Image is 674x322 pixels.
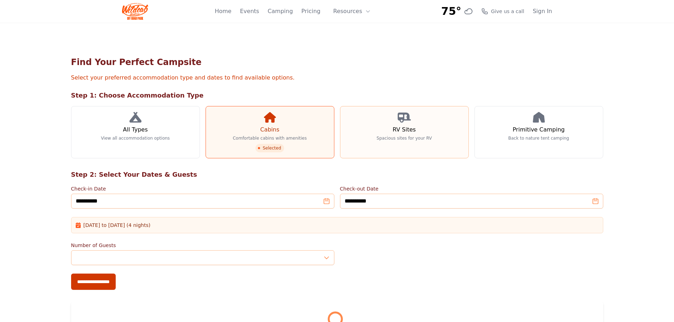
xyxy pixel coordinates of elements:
[255,144,284,152] span: Selected
[71,74,603,82] p: Select your preferred accommodation type and dates to find available options.
[481,8,524,15] a: Give us a call
[491,8,524,15] span: Give us a call
[441,5,461,18] span: 75°
[301,7,321,16] a: Pricing
[340,106,469,158] a: RV Sites Spacious sites for your RV
[101,135,170,141] p: View all accommodation options
[508,135,569,141] p: Back to nature tent camping
[533,7,552,16] a: Sign In
[513,125,565,134] h3: Primitive Camping
[71,185,334,192] label: Check-in Date
[260,125,279,134] h3: Cabins
[83,222,151,229] span: [DATE] to [DATE] (4 nights)
[393,125,416,134] h3: RV Sites
[215,7,231,16] a: Home
[233,135,307,141] p: Comfortable cabins with amenities
[329,4,375,18] button: Resources
[206,106,334,158] a: Cabins Comfortable cabins with amenities Selected
[122,3,149,20] img: Wildcat Logo
[123,125,148,134] h3: All Types
[240,7,259,16] a: Events
[340,185,603,192] label: Check-out Date
[376,135,432,141] p: Spacious sites for your RV
[267,7,293,16] a: Camping
[474,106,603,158] a: Primitive Camping Back to nature tent camping
[71,106,200,158] a: All Types View all accommodation options
[71,170,603,180] h2: Step 2: Select Your Dates & Guests
[71,242,334,249] label: Number of Guests
[71,90,603,100] h2: Step 1: Choose Accommodation Type
[71,57,603,68] h1: Find Your Perfect Campsite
